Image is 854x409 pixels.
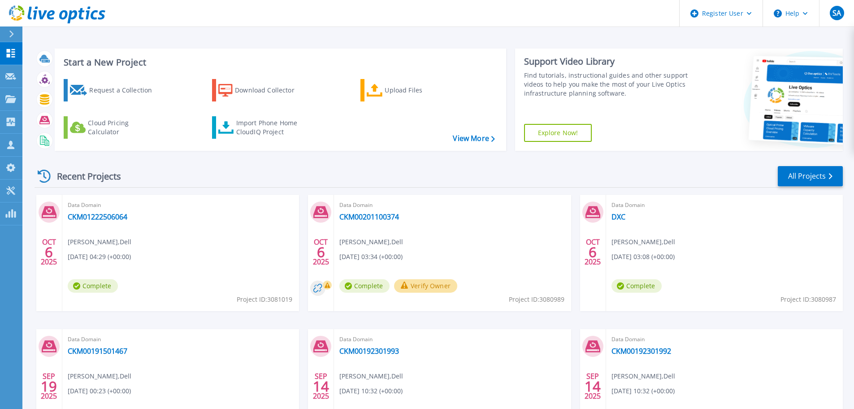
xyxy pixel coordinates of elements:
[64,116,164,139] a: Cloud Pricing Calculator
[41,383,57,390] span: 19
[68,347,127,356] a: CKM00191501467
[235,81,307,99] div: Download Collector
[40,370,57,403] div: SEP 2025
[611,212,625,221] a: DXC
[68,200,294,210] span: Data Domain
[394,279,457,293] button: Verify Owner
[339,347,399,356] a: CKM00192301993
[339,212,399,221] a: CKM00201100374
[780,295,836,304] span: Project ID: 3080987
[237,295,292,304] span: Project ID: 3081019
[35,165,133,187] div: Recent Projects
[524,71,691,98] div: Find tutorials, instructional guides and other support videos to help you make the most of your L...
[89,81,161,99] div: Request a Collection
[339,386,403,396] span: [DATE] 10:32 (+00:00)
[40,236,57,268] div: OCT 2025
[68,386,131,396] span: [DATE] 00:23 (+00:00)
[313,383,329,390] span: 14
[611,347,671,356] a: CKM00192301992
[611,371,675,381] span: [PERSON_NAME] , Dell
[585,383,601,390] span: 14
[589,248,597,256] span: 6
[453,134,494,143] a: View More
[524,56,691,67] div: Support Video Library
[68,212,127,221] a: CKM01222506064
[385,81,456,99] div: Upload Files
[68,252,131,262] span: [DATE] 04:29 (+00:00)
[212,79,312,101] a: Download Collector
[524,124,592,142] a: Explore Now!
[339,252,403,262] span: [DATE] 03:34 (+00:00)
[611,334,837,344] span: Data Domain
[236,119,306,136] div: Import Phone Home CloudIQ Project
[584,370,601,403] div: SEP 2025
[339,200,565,210] span: Data Domain
[611,200,837,210] span: Data Domain
[778,166,843,186] a: All Projects
[68,334,294,344] span: Data Domain
[68,237,131,247] span: [PERSON_NAME] , Dell
[64,79,164,101] a: Request a Collection
[611,237,675,247] span: [PERSON_NAME] , Dell
[339,279,390,293] span: Complete
[611,386,675,396] span: [DATE] 10:32 (+00:00)
[45,248,53,256] span: 6
[317,248,325,256] span: 6
[360,79,460,101] a: Upload Files
[509,295,564,304] span: Project ID: 3080989
[68,279,118,293] span: Complete
[88,119,160,136] div: Cloud Pricing Calculator
[312,370,329,403] div: SEP 2025
[584,236,601,268] div: OCT 2025
[339,334,565,344] span: Data Domain
[68,371,131,381] span: [PERSON_NAME] , Dell
[611,252,675,262] span: [DATE] 03:08 (+00:00)
[832,9,841,17] span: SA
[64,57,494,67] h3: Start a New Project
[611,279,662,293] span: Complete
[312,236,329,268] div: OCT 2025
[339,237,403,247] span: [PERSON_NAME] , Dell
[339,371,403,381] span: [PERSON_NAME] , Dell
